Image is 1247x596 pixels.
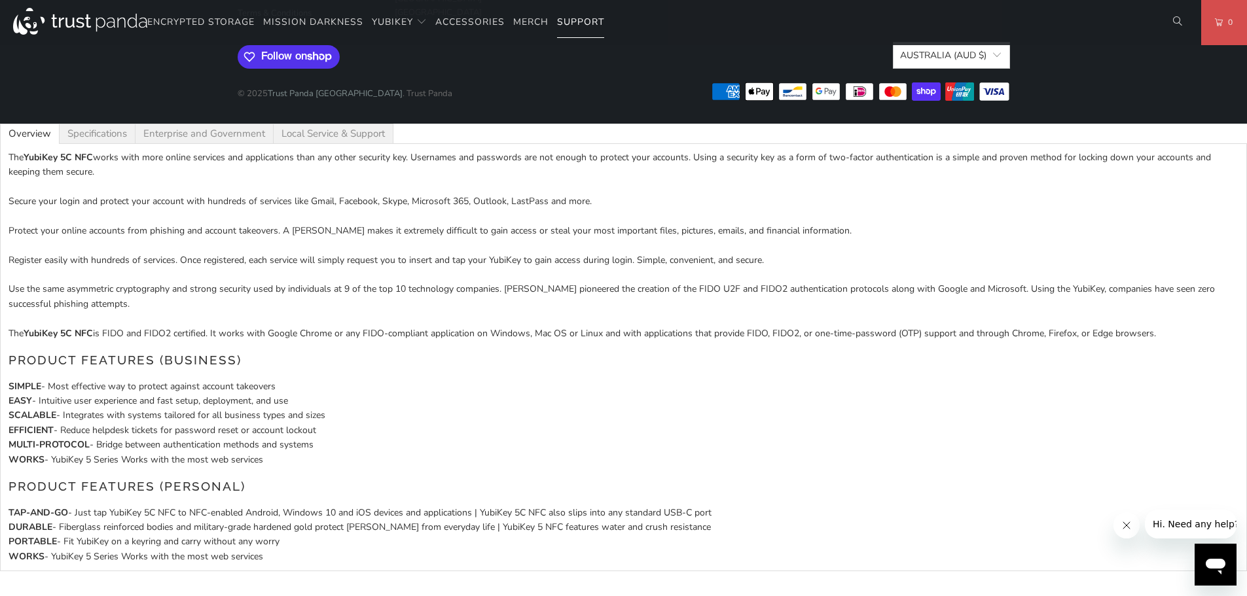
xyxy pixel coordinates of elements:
span: Enterprise and Government [143,129,265,139]
p: - Just tap YubiKey 5C NFC to NFC-enabled Android, Windows 10 and iOS devices and applications | Y... [9,506,1238,565]
span: Mission Darkness [263,16,363,28]
a: Mission Darkness [263,7,363,38]
span: Overview [9,129,51,139]
span: Specifications [67,129,127,139]
span: Support [557,16,604,28]
nav: Translation missing: en.navigation.header.main_nav [147,7,604,38]
span: Merch [513,16,549,28]
span: Hi. Need any help? [8,9,94,20]
strong: EFFICIENT [9,424,54,436]
a: Merch [513,7,549,38]
p: © 2025 . Trust Panda [238,74,452,101]
strong: YubiKey 5C NFC [24,327,93,340]
strong: WORKS [9,453,45,466]
button: Australia (AUD $) [893,42,1009,69]
strong: SCALABLE [9,409,56,421]
iframe: Message from company [1145,510,1237,538]
strong: TAP-AND-GO [9,506,68,519]
span: Local Service & Support [281,129,385,139]
img: Trust Panda Australia [13,8,147,35]
strong: DURABLE [9,521,52,533]
h3: Product Features (Personal) [9,477,1238,496]
strong: PORTABLE [9,535,57,548]
span: Accessories [435,16,505,28]
h3: Product Features (Business) [9,351,1238,370]
strong: YubiKey 5C NFC [24,151,93,164]
strong: WORKS [9,550,45,563]
iframe: Button to launch messaging window [1195,544,1237,586]
iframe: Close message [1113,512,1140,538]
span: Encrypted Storage [147,16,255,28]
strong: MULTI-PROTOCOL [9,438,90,451]
summary: YubiKey [372,7,427,38]
a: Accessories [435,7,505,38]
strong: EASY [9,394,32,407]
span: 0 [1223,15,1233,29]
p: - Most effective way to protect against account takeovers - Intuitive user experience and fast se... [9,379,1238,467]
a: Encrypted Storage [147,7,255,38]
p: The works with more online services and applications than any other security key. Usernames and p... [9,150,1238,341]
a: Support [557,7,604,38]
strong: SIMPLE [9,380,41,393]
a: Trust Panda [GEOGRAPHIC_DATA] [268,88,403,99]
span: YubiKey [372,16,413,28]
